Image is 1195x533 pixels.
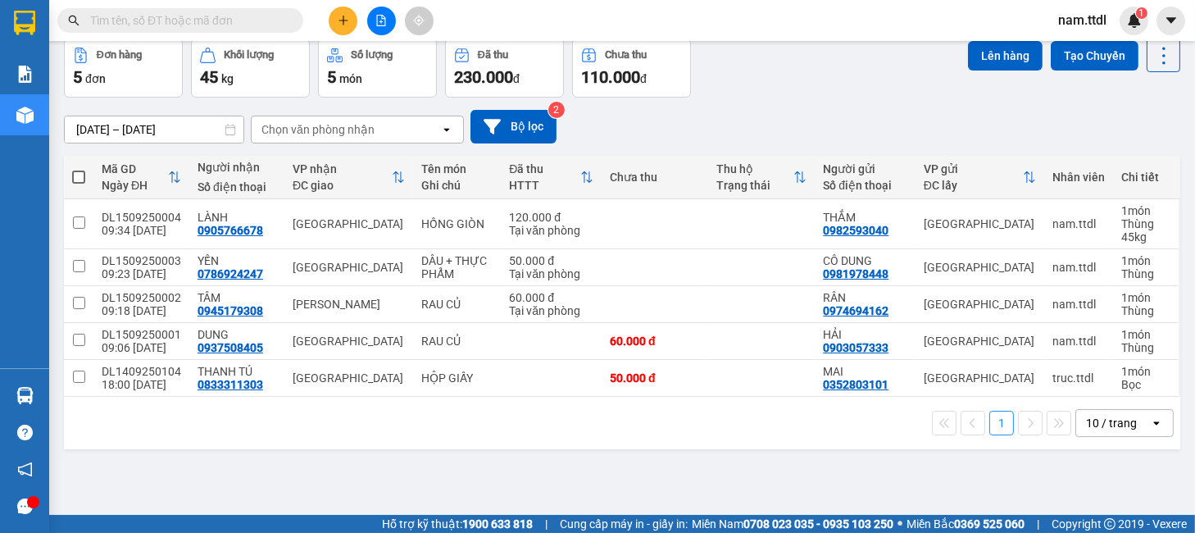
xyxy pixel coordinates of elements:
div: Chưa thu [610,171,700,184]
div: [GEOGRAPHIC_DATA] [293,335,405,348]
input: Tìm tên, số ĐT hoặc mã đơn [90,11,284,30]
div: 0905766678 [198,224,263,237]
div: RAU CỦ [421,335,493,348]
th: Toggle SortBy [93,156,189,199]
div: Số lượng [351,49,393,61]
div: 09:06 [DATE] [102,341,181,354]
span: đ [513,72,520,85]
div: Bọc [1121,378,1170,391]
div: THANH TÚ [198,365,276,378]
div: DL1509250001 [102,328,181,341]
div: Thùng [1121,267,1170,280]
div: HỘP GIẤY [421,371,493,385]
div: Tại văn phòng [509,267,593,280]
button: Khối lượng45kg [191,39,310,98]
button: 1 [989,411,1014,435]
div: CÔ DUNG [823,254,907,267]
div: [GEOGRAPHIC_DATA] [293,217,405,230]
button: Tạo Chuyến [1051,41,1138,71]
div: [GEOGRAPHIC_DATA] [924,335,1036,348]
li: Thanh Thuỷ [8,8,238,39]
th: Toggle SortBy [284,156,413,199]
div: Số điện thoại [823,179,907,192]
div: 60.000 đ [509,291,593,304]
button: file-add [367,7,396,35]
div: YẾN [198,254,276,267]
div: [GEOGRAPHIC_DATA] [293,371,405,385]
div: 0352803101 [823,378,888,391]
div: Thùng [1121,217,1170,230]
span: 1 [1138,7,1144,19]
div: Người nhận [198,161,276,174]
button: Đơn hàng5đơn [64,39,183,98]
button: aim [405,7,434,35]
span: Hỗ trợ kỹ thuật: [382,515,533,533]
div: 1 món [1121,365,1170,378]
div: 0974694162 [823,304,888,317]
img: icon-new-feature [1127,13,1142,28]
div: 09:34 [DATE] [102,224,181,237]
div: 0945179308 [198,304,263,317]
div: DL1509250002 [102,291,181,304]
div: DUNG [198,328,276,341]
li: VP [GEOGRAPHIC_DATA] [8,70,113,124]
img: warehouse-icon [16,387,34,404]
span: Miền Bắc [906,515,1025,533]
button: Đã thu230.000đ [445,39,564,98]
span: 110.000 [581,67,640,87]
span: question-circle [17,425,33,440]
div: ĐC giao [293,179,392,192]
div: Nhân viên [1052,171,1105,184]
span: ⚪️ [897,521,902,527]
div: 45 kg [1121,230,1170,244]
div: 50.000 đ [509,254,593,267]
img: warehouse-icon [16,107,34,124]
div: 50.000 đ [610,371,700,385]
strong: 0708 023 035 - 0935 103 250 [743,517,893,531]
div: Chi tiết [1121,171,1170,184]
div: ĐC lấy [924,179,1023,192]
div: Chọn văn phòng nhận [261,121,375,138]
div: 0903057333 [823,341,888,354]
div: THẮM [823,211,907,224]
span: caret-down [1164,13,1179,28]
span: Cung cấp máy in - giấy in: [560,515,688,533]
div: DÂU + THỰC PHẨM [421,254,493,280]
div: Người gửi [823,162,907,175]
th: Toggle SortBy [708,156,815,199]
div: Ghi chú [421,179,493,192]
button: Lên hàng [968,41,1043,71]
div: VP gửi [924,162,1023,175]
div: [GEOGRAPHIC_DATA] [924,298,1036,311]
div: DL1509250003 [102,254,181,267]
div: [GEOGRAPHIC_DATA] [924,217,1036,230]
div: HỒNG GIÒN [421,217,493,230]
span: notification [17,462,33,477]
div: [GEOGRAPHIC_DATA] [924,261,1036,274]
div: 0981978448 [823,267,888,280]
img: solution-icon [16,66,34,83]
th: Toggle SortBy [916,156,1044,199]
span: 45 [200,67,218,87]
svg: open [440,123,453,136]
span: món [339,72,362,85]
div: 0982593040 [823,224,888,237]
div: MAI [823,365,907,378]
span: 5 [327,67,336,87]
div: Số điện thoại [198,180,276,194]
div: [GEOGRAPHIC_DATA] [924,371,1036,385]
div: 60.000 đ [610,335,700,348]
div: Ngày ĐH [102,179,168,192]
div: 0937508405 [198,341,263,354]
span: đ [640,72,647,85]
span: đơn [85,72,106,85]
div: truc.ttdl [1052,371,1105,385]
div: Tại văn phòng [509,304,593,317]
div: Đã thu [478,49,508,61]
button: plus [329,7,357,35]
div: 1 món [1121,204,1170,217]
span: | [1037,515,1039,533]
svg: open [1150,417,1163,430]
div: Thùng [1121,304,1170,317]
button: Chưa thu110.000đ [572,39,691,98]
